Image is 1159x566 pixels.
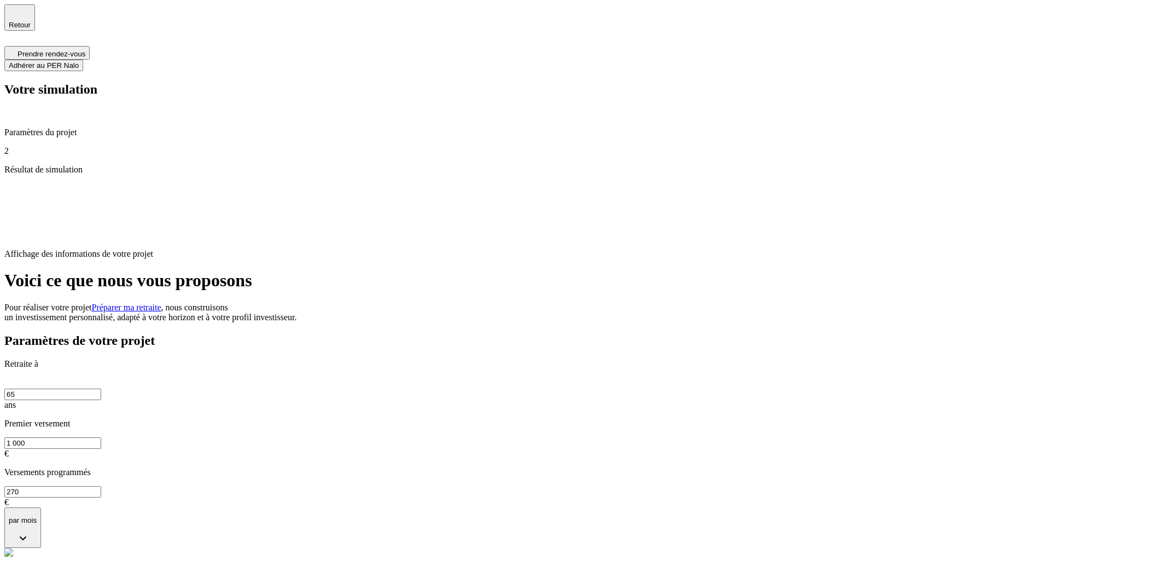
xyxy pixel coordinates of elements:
[4,498,9,507] span: €
[9,21,31,29] span: Retour
[4,249,1155,259] p: Affichage des informations de votre projet
[9,516,37,524] p: par mois
[4,165,1155,175] p: Résultat de simulation
[4,82,1155,97] h2: Votre simulation
[4,46,90,60] button: Prendre rendez-vous
[4,449,9,458] span: €
[4,359,1155,369] p: Retraite à
[4,128,1155,137] p: Paramètres du projet
[4,270,1155,291] h1: Voici ce que nous vous proposons
[92,303,161,312] a: Préparer ma retraite
[4,419,1155,429] p: Premier versement
[4,146,1155,156] p: 2
[4,548,13,557] img: alexis.png
[4,60,83,71] button: Adhérer au PER Nalo
[9,61,79,70] span: Adhérer au PER Nalo
[4,507,41,548] button: par mois
[4,4,35,31] button: Retour
[4,400,16,409] span: ans
[18,50,85,58] span: Prendre rendez-vous
[4,467,1155,477] p: Versements programmés
[4,313,297,322] span: un investissement personnalisé, adapté à votre horizon et à votre profil investisseur.
[4,303,92,312] span: Pour réaliser votre projet
[161,303,228,312] span: , nous construisons
[4,333,1155,348] h2: Paramètres de votre projet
